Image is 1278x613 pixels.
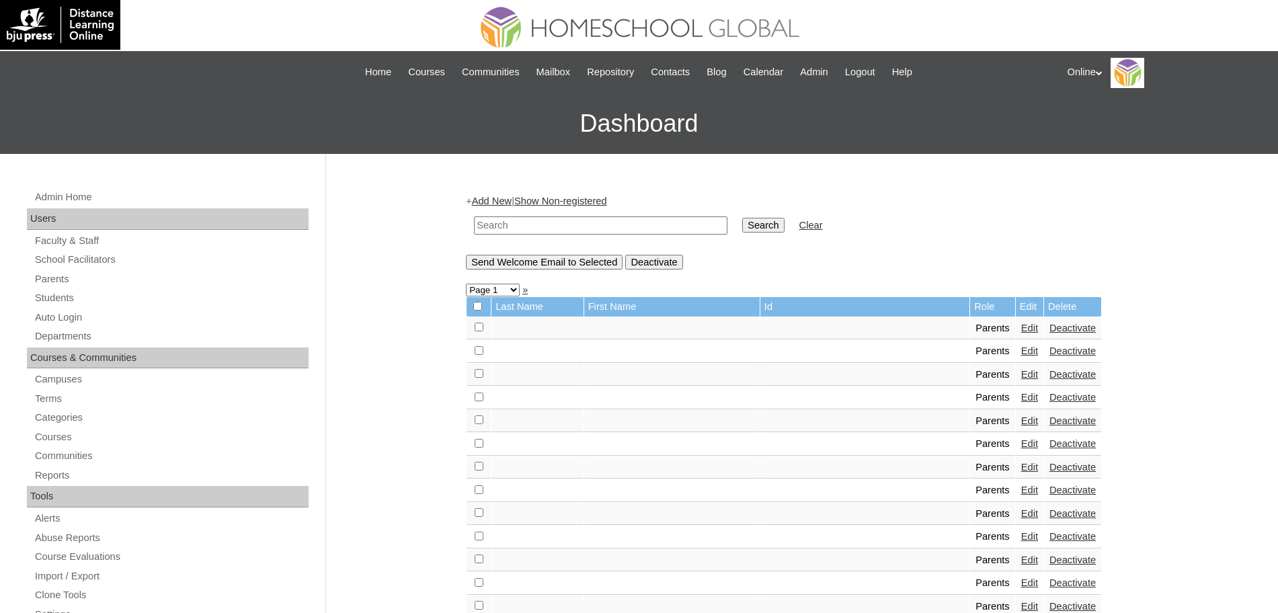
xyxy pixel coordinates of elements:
[7,7,114,43] img: logo-white.png
[491,297,584,317] td: Last Name
[651,65,690,80] span: Contacts
[1049,462,1096,473] a: Deactivate
[34,467,309,484] a: Reports
[1021,485,1038,495] a: Edit
[1021,531,1038,542] a: Edit
[970,456,1015,479] td: Parents
[1068,58,1265,88] div: Online
[530,65,577,80] a: Mailbox
[1021,508,1038,519] a: Edit
[466,194,1131,269] div: + |
[970,526,1015,548] td: Parents
[1049,531,1096,542] a: Deactivate
[34,548,309,565] a: Course Evaluations
[34,391,309,407] a: Terms
[34,189,309,206] a: Admin Home
[1016,297,1043,317] td: Edit
[34,530,309,546] a: Abuse Reports
[1049,369,1096,380] a: Deactivate
[1021,415,1038,426] a: Edit
[970,410,1015,433] td: Parents
[793,65,835,80] a: Admin
[800,65,828,80] span: Admin
[358,65,398,80] a: Home
[1049,577,1096,588] a: Deactivate
[514,196,607,206] a: Show Non-registered
[7,93,1271,154] h3: Dashboard
[1021,392,1038,403] a: Edit
[1021,577,1038,588] a: Edit
[1049,438,1096,449] a: Deactivate
[34,271,309,288] a: Parents
[644,65,696,80] a: Contacts
[970,479,1015,502] td: Parents
[408,65,445,80] span: Courses
[27,208,309,230] div: Users
[970,433,1015,456] td: Parents
[34,309,309,326] a: Auto Login
[34,510,309,527] a: Alerts
[27,486,309,507] div: Tools
[1021,369,1038,380] a: Edit
[1021,555,1038,565] a: Edit
[34,429,309,446] a: Courses
[34,233,309,249] a: Faculty & Staff
[1049,555,1096,565] a: Deactivate
[838,65,882,80] a: Logout
[1021,323,1038,333] a: Edit
[970,317,1015,340] td: Parents
[34,587,309,604] a: Clone Tools
[27,348,309,369] div: Courses & Communities
[1021,601,1038,612] a: Edit
[34,328,309,345] a: Departments
[799,220,823,231] a: Clear
[1021,345,1038,356] a: Edit
[401,65,452,80] a: Courses
[1021,438,1038,449] a: Edit
[737,65,790,80] a: Calendar
[845,65,875,80] span: Logout
[472,196,512,206] a: Add New
[970,364,1015,386] td: Parents
[625,255,682,270] input: Deactivate
[522,284,528,295] a: »
[970,549,1015,572] td: Parents
[584,297,760,317] td: First Name
[34,409,309,426] a: Categories
[970,340,1015,363] td: Parents
[1049,415,1096,426] a: Deactivate
[1049,508,1096,519] a: Deactivate
[34,568,309,585] a: Import / Export
[365,65,391,80] span: Home
[892,65,912,80] span: Help
[34,251,309,268] a: School Facilitators
[34,290,309,306] a: Students
[707,65,726,80] span: Blog
[455,65,526,80] a: Communities
[970,503,1015,526] td: Parents
[466,255,623,270] input: Send Welcome Email to Selected
[1049,323,1096,333] a: Deactivate
[536,65,571,80] span: Mailbox
[474,216,727,235] input: Search
[34,448,309,464] a: Communities
[1021,462,1038,473] a: Edit
[1044,297,1101,317] td: Delete
[744,65,783,80] span: Calendar
[1049,485,1096,495] a: Deactivate
[700,65,733,80] a: Blog
[970,386,1015,409] td: Parents
[1111,58,1144,88] img: Online Academy
[760,297,969,317] td: Id
[885,65,919,80] a: Help
[34,371,309,388] a: Campuses
[970,297,1015,317] td: Role
[1049,601,1096,612] a: Deactivate
[1049,345,1096,356] a: Deactivate
[462,65,520,80] span: Communities
[742,218,784,233] input: Search
[970,572,1015,595] td: Parents
[587,65,634,80] span: Repository
[1049,392,1096,403] a: Deactivate
[580,65,641,80] a: Repository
